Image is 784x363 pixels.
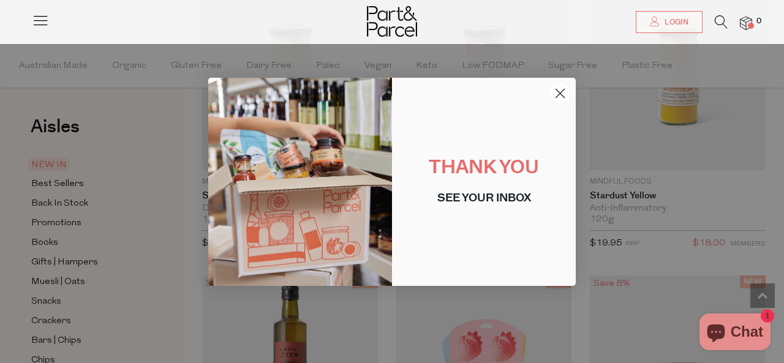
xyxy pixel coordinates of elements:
a: Login [636,11,703,33]
button: Close dialog [549,83,571,104]
img: Part&Parcel [367,6,417,37]
a: 0 [740,17,752,29]
span: THANK YOU [429,159,539,178]
inbox-online-store-chat: Shopify online store chat [696,313,774,353]
span: SEE YOUR INBOX [437,193,531,204]
span: 0 [753,16,764,27]
img: 1625d8db-003b-427e-bd35-278c4d7a1e35.jpeg [208,78,392,286]
span: Login [661,17,688,28]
